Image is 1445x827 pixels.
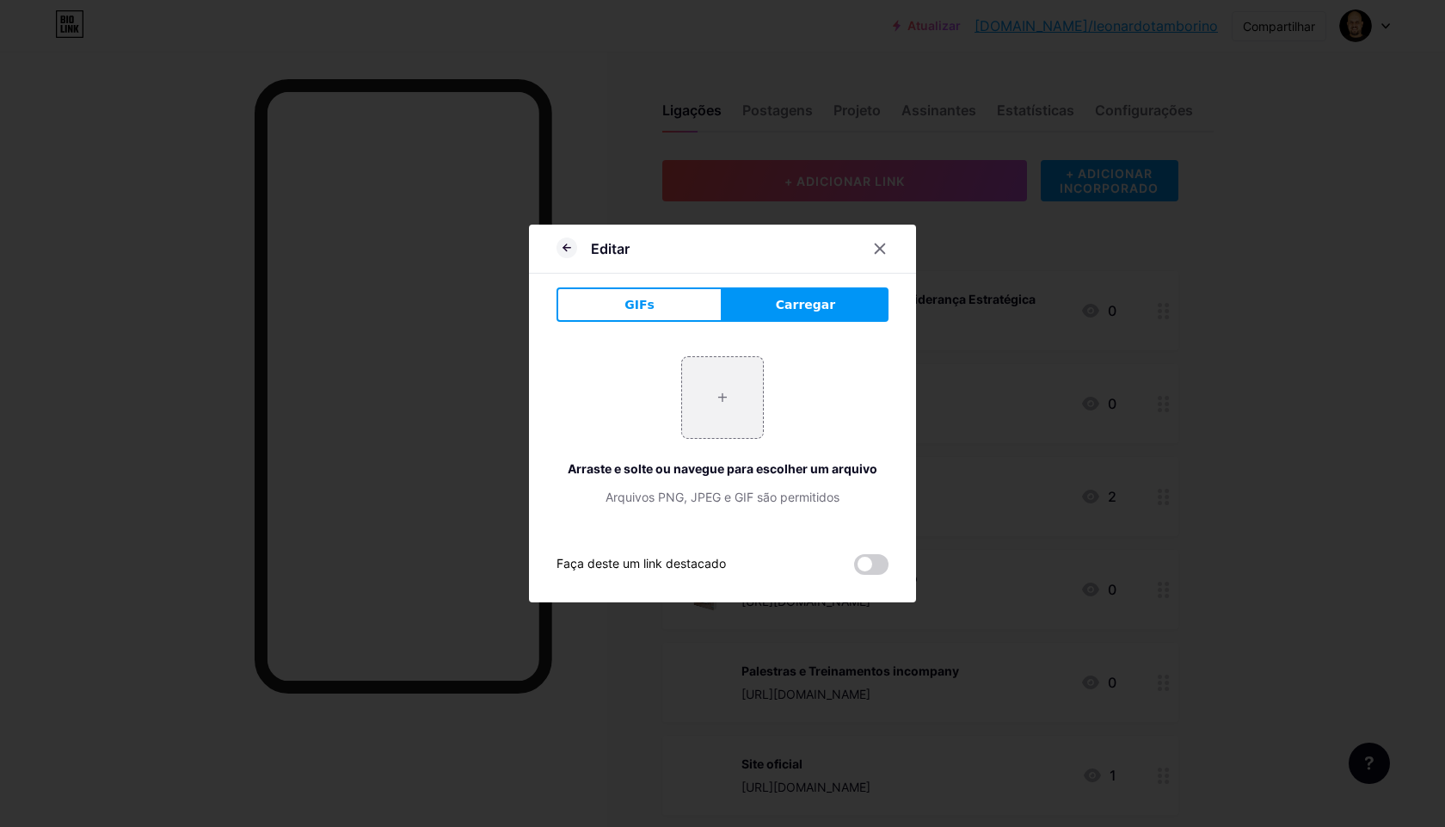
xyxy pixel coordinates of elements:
[556,556,726,571] font: Faça deste um link destacado
[776,298,835,312] font: Carregar
[606,490,839,504] font: Arquivos PNG, JPEG e GIF são permitidos
[556,287,722,322] button: GIFs
[591,240,630,257] font: Editar
[568,461,877,476] font: Arraste e solte ou navegue para escolher um arquivo
[624,298,655,312] font: GIFs
[722,287,889,322] button: Carregar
